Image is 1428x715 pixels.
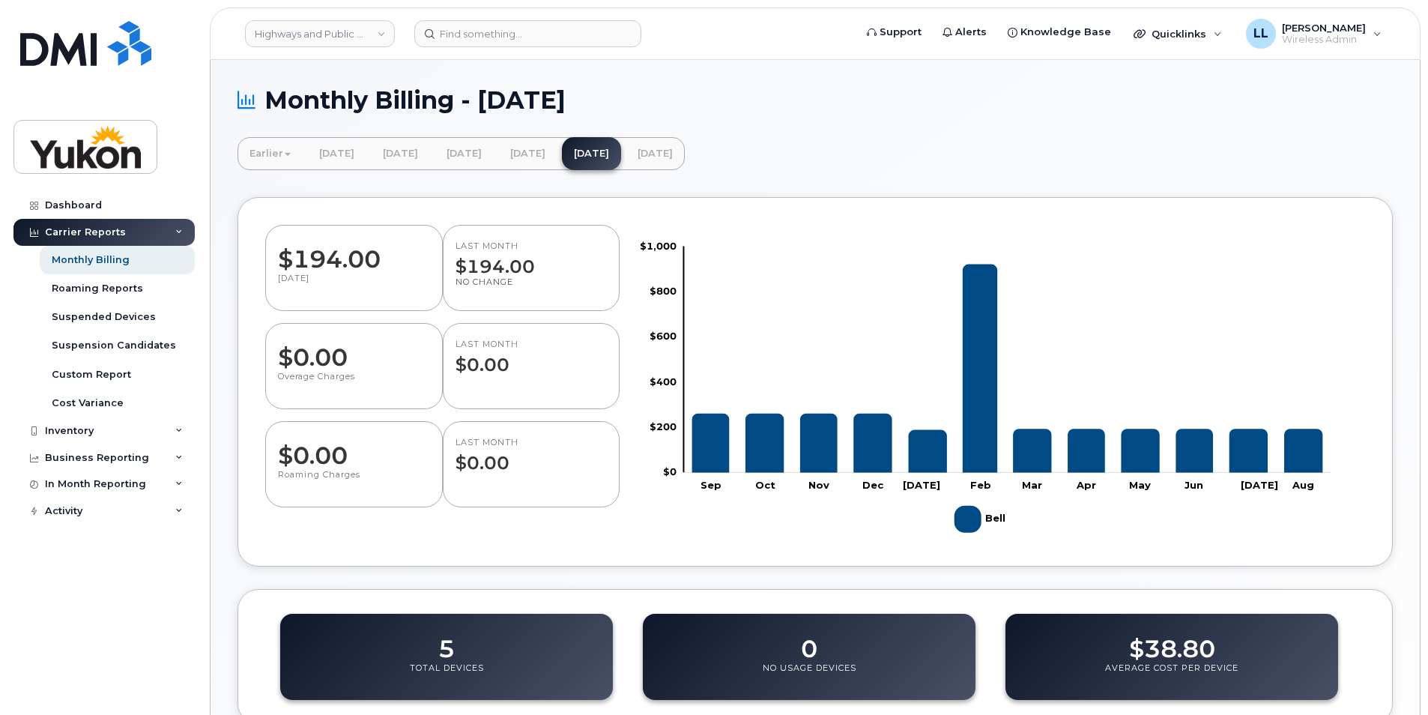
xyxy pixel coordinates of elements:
[278,469,429,496] p: Roaming Charges
[954,500,1009,539] g: Bell
[650,375,677,387] tspan: $400
[278,231,429,273] dd: $194.00
[456,422,607,449] p: LAST MONTH
[278,273,429,300] p: [DATE]
[435,137,494,170] a: [DATE]
[663,465,677,477] tspan: $0
[456,277,607,304] p: No Change
[650,285,677,297] tspan: $800
[640,239,1331,538] g: Chart
[862,479,884,491] tspan: Dec
[954,500,1009,539] g: Legend
[238,137,303,170] a: Earlier
[650,330,677,342] tspan: $600
[410,663,484,690] p: Total Devices
[278,329,429,371] dd: $0.00
[456,226,607,253] p: LAST MONTH
[808,479,829,491] tspan: Nov
[763,663,856,690] p: No Usage Devices
[701,479,721,491] tspan: Sep
[626,137,685,170] a: [DATE]
[640,239,677,251] tspan: $1,000
[438,621,455,663] dd: 5
[650,420,677,432] tspan: $200
[1022,479,1042,491] tspan: Mar
[456,453,607,473] dd: $0.00
[562,137,621,170] a: [DATE]
[1241,479,1278,491] tspan: [DATE]
[801,621,817,663] dd: 0
[755,479,775,491] tspan: Oct
[1292,479,1314,491] tspan: Aug
[970,479,991,491] tspan: Feb
[1105,663,1238,690] p: Average Cost Per Device
[456,324,607,351] p: LAST MONTH
[1076,479,1096,491] tspan: Apr
[278,371,429,398] p: Overage Charges
[1129,479,1151,491] tspan: May
[307,137,366,170] a: [DATE]
[278,427,429,469] dd: $0.00
[238,87,1393,113] h1: Monthly Billing - [DATE]
[1185,479,1203,491] tspan: Jun
[903,479,940,491] tspan: [DATE]
[456,256,607,277] dd: $194.00
[498,137,557,170] a: [DATE]
[1129,621,1215,663] dd: $38.80
[371,137,430,170] a: [DATE]
[456,355,607,390] dd: $0.00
